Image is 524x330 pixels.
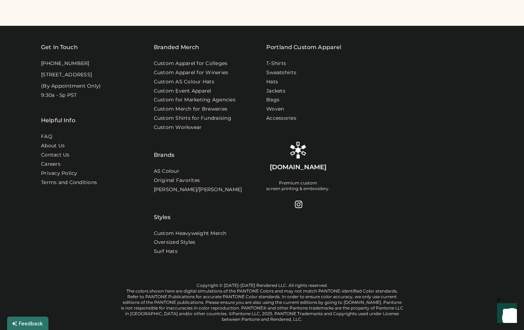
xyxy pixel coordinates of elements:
div: [STREET_ADDRESS] [41,71,92,78]
a: Woven [266,106,284,113]
iframe: Front Chat [490,298,521,329]
a: Custom for Marketing Agencies [154,96,235,104]
a: [PERSON_NAME]/[PERSON_NAME] [154,186,242,193]
div: 9:30a - 5p PST [41,92,77,99]
div: Brands [154,133,175,159]
a: T-Shirts [266,60,286,67]
a: Careers [41,161,60,168]
div: Get In Touch [41,43,78,52]
div: [PHONE_NUMBER] [41,60,89,67]
div: Helpful Info [41,116,75,125]
div: Terms and Conditions [41,179,97,186]
a: Oversized Styles [154,239,196,246]
a: Custom Shirts for Fundraising [154,115,231,122]
div: Copyright © [DATE]-[DATE] Rendered LLC. All rights reserved. The colors shown here are digital si... [121,283,403,322]
a: Portland Custom Apparel [266,43,341,52]
a: About Us [41,142,65,149]
div: [DOMAIN_NAME] [270,163,326,172]
a: Hats [266,78,278,86]
a: Bags [266,96,279,104]
a: Custom Event Apparel [154,88,211,95]
a: FAQ [41,133,52,140]
a: Contact Us [41,152,70,159]
a: Surf Hats [154,248,177,255]
a: Jackets [266,88,285,95]
img: Rendered Logo - Screens [290,142,307,159]
a: Custom Apparel for Colleges [154,60,228,67]
a: AS Colour [154,168,179,175]
div: (By Appointment Only) [41,83,101,90]
div: Premium custom screen printing & embroidery. [266,180,330,191]
a: Custom AS Colour Hats [154,78,214,86]
a: Privacy Policy [41,170,77,177]
a: Custom Merch for Breweries [154,106,228,113]
a: Sweatshirts [266,69,296,76]
div: Branded Merch [154,43,199,52]
a: Custom Workwear [154,124,202,131]
a: Custom Apparel for Wineries [154,69,228,76]
a: Original Favorites [154,177,200,184]
div: Styles [154,195,171,222]
a: Accessories [266,115,296,122]
a: Custom Heavyweight Merch [154,230,227,237]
